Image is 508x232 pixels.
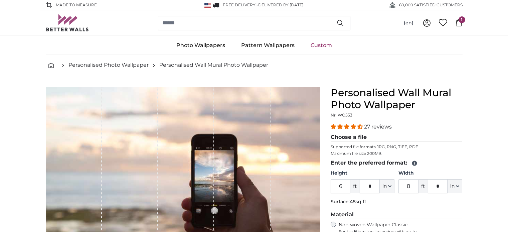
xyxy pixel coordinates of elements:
[56,2,97,8] span: Made to Measure
[204,3,211,8] img: United States
[398,17,419,29] button: (en)
[418,179,428,193] span: ft
[459,16,465,23] span: 1
[258,2,304,7] span: Delivered by [DATE]
[303,37,340,54] a: Custom
[68,61,149,69] a: Personalised Photo Wallpaper
[331,159,463,167] legend: Enter the preferred format:
[46,54,463,76] nav: breadcrumbs
[168,37,233,54] a: Photo Wallpapers
[331,112,352,118] span: Nr. WQ553
[331,133,463,142] legend: Choose a file
[331,124,364,130] span: 4.41 stars
[331,170,394,177] label: Height
[331,211,463,219] legend: Material
[331,199,463,205] p: Surface:
[380,179,394,193] button: in
[223,2,257,7] span: FREE delivery!
[46,14,89,31] img: Betterwalls
[331,144,463,150] p: Supported file formats JPG, PNG, TIFF, PDF
[448,179,462,193] button: in
[159,61,268,69] a: Personalised Wall Mural Photo Wallpaper
[382,183,387,190] span: in
[331,151,463,156] p: Maximum file size 200MB.
[257,2,304,7] span: -
[399,2,463,8] span: 60,000 SATISFIED CUSTOMERS
[331,87,463,111] h1: Personalised Wall Mural Photo Wallpaper
[450,183,455,190] span: in
[233,37,303,54] a: Pattern Wallpapers
[350,179,360,193] span: ft
[398,170,462,177] label: Width
[350,199,366,205] span: 48sq ft
[364,124,392,130] span: 27 reviews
